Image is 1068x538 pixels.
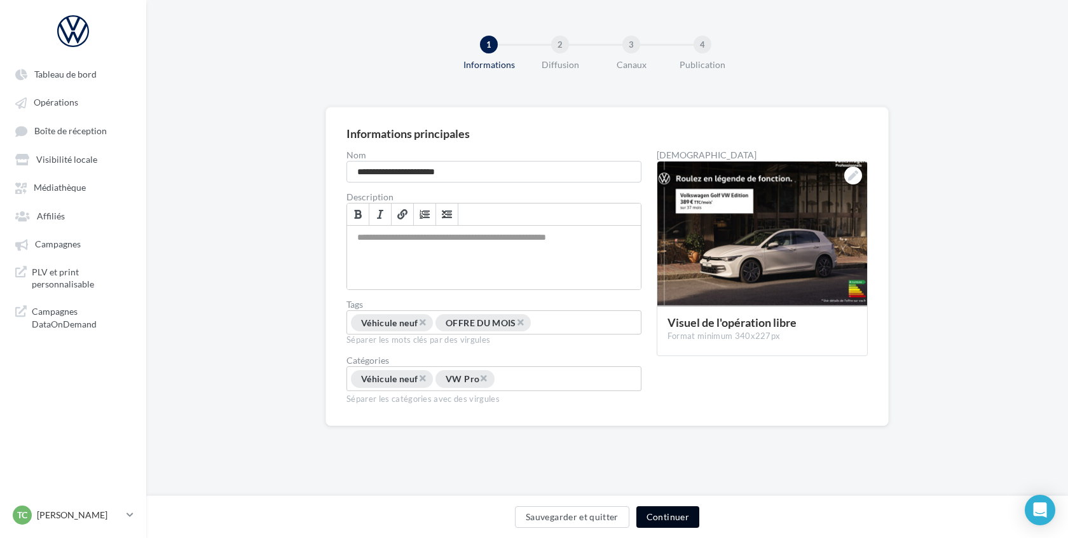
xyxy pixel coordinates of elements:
div: Canaux [591,59,672,71]
a: Tableau de bord [8,62,139,85]
a: Campagnes DataOnDemand [8,300,139,335]
label: Description [346,193,641,202]
a: TC [PERSON_NAME] [10,503,136,527]
div: [DEMOGRAPHIC_DATA] [657,151,868,160]
div: Diffusion [519,59,601,71]
div: Choisissez une catégorie [346,366,641,390]
label: Tags [346,300,641,309]
input: Permet aux affiliés de trouver l'opération libre plus facilement [532,317,627,331]
div: Publication [662,59,743,71]
div: Permet aux affiliés de trouver l'opération libre plus facilement [346,310,641,335]
span: Véhicule neuf [361,317,418,328]
span: × [418,372,426,384]
div: Open Intercom Messenger [1025,495,1055,525]
span: Tableau de bord [34,69,97,79]
a: Visibilité locale [8,148,139,170]
span: TC [17,509,27,521]
a: Opérations [8,90,139,113]
span: × [479,372,487,384]
a: Lien [392,203,414,225]
a: Insérer/Supprimer une liste à puces [436,203,458,225]
div: Informations principales [346,128,470,139]
label: Nom [346,151,641,160]
a: Insérer/Supprimer une liste numérotée [414,203,436,225]
div: 2 [551,36,569,53]
a: Affiliés [8,204,139,227]
div: Séparer les mots clés par des virgules [346,335,641,346]
div: Catégories [346,356,641,365]
a: Médiathèque [8,176,139,198]
span: VW Pro [446,374,479,385]
button: Sauvegarder et quitter [515,506,629,528]
span: Campagnes DataOnDemand [32,305,131,330]
span: OFFRE DU MOIS [446,317,516,328]
div: 1 [480,36,498,53]
a: PLV et print personnalisable [8,261,139,296]
button: Continuer [636,506,699,528]
span: PLV et print personnalisable [32,266,131,291]
span: × [418,316,426,328]
a: Italique (⌘+I) [369,203,392,225]
span: Visibilité locale [36,154,97,165]
span: Véhicule neuf [361,374,418,385]
div: Permet de préciser les enjeux de la campagne à vos affiliés [347,226,641,289]
a: Gras (⌘+B) [347,203,369,225]
div: 3 [622,36,640,53]
div: Visuel de l'opération libre [667,317,857,328]
span: Opérations [34,97,78,108]
div: Informations [448,59,530,71]
span: Affiliés [37,210,65,221]
p: [PERSON_NAME] [37,509,121,521]
span: Campagnes [35,239,81,250]
span: × [516,316,524,328]
div: Séparer les catégories avec des virgules [346,391,641,405]
input: Choisissez une catégorie [496,373,591,387]
span: Médiathèque [34,183,86,193]
div: Format minimum 340x227px [667,331,857,342]
a: Campagnes [8,232,139,255]
span: Boîte de réception [34,125,107,136]
div: 4 [694,36,711,53]
a: Boîte de réception [8,119,139,142]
